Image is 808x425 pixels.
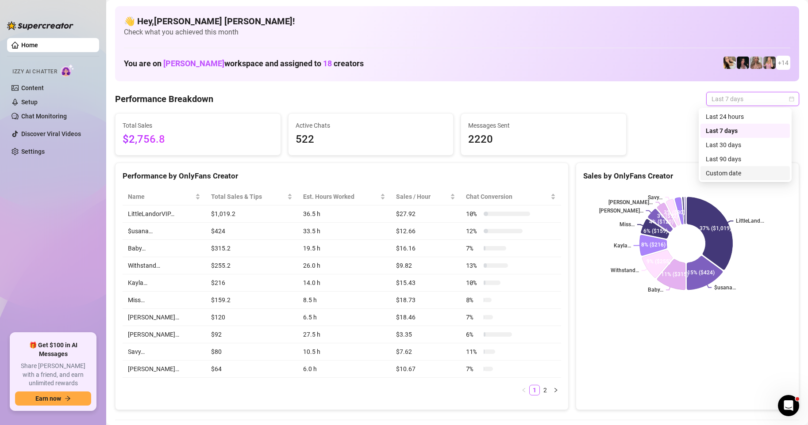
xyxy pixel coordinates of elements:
[700,152,790,166] div: Last 90 days
[700,110,790,124] div: Last 24 hours
[466,330,480,339] span: 6 %
[298,274,391,292] td: 14.0 h
[206,326,298,343] td: $92
[123,121,273,130] span: Total Sales
[466,261,480,270] span: 13 %
[611,267,639,273] text: Withstand…
[206,343,298,360] td: $80
[12,68,57,76] span: Izzy AI Chatter
[206,223,298,240] td: $424
[123,274,206,292] td: Kayla…
[391,309,461,326] td: $18.46
[391,188,461,205] th: Sales / Hour
[298,343,391,360] td: 10.5 h
[124,15,790,27] h4: 👋 Hey, [PERSON_NAME] [PERSON_NAME] !
[296,131,446,148] span: 522
[163,59,224,68] span: [PERSON_NAME]
[706,140,785,150] div: Last 30 days
[706,126,785,136] div: Last 7 days
[211,192,285,201] span: Total Sales & Tips
[323,59,332,68] span: 18
[466,209,480,219] span: 10 %
[715,285,736,291] text: $usana…
[298,292,391,309] td: 8.5 h
[540,385,550,395] a: 2
[298,205,391,223] td: 36.5 h
[468,131,619,148] span: 2220
[466,226,480,236] span: 12 %
[124,27,790,37] span: Check what you achieved this month
[15,391,91,406] button: Earn nowarrow-right
[206,360,298,378] td: $64
[21,113,67,120] a: Chat Monitoring
[123,188,206,205] th: Name
[128,192,193,201] span: Name
[550,385,561,395] button: right
[123,309,206,326] td: [PERSON_NAME]…
[206,274,298,292] td: $216
[466,295,480,305] span: 8 %
[466,243,480,253] span: 7 %
[391,257,461,274] td: $9.82
[700,166,790,180] div: Custom date
[123,170,561,182] div: Performance by OnlyFans Creator
[298,223,391,240] td: 33.5 h
[778,58,789,68] span: + 14
[614,243,631,249] text: Kayla…
[298,240,391,257] td: 19.5 h
[519,385,529,395] button: left
[298,309,391,326] td: 6.5 h
[298,257,391,274] td: 26.0 h
[778,395,799,416] iframe: Intercom live chat
[21,130,81,137] a: Discover Viral Videos
[466,192,549,201] span: Chat Conversion
[706,168,785,178] div: Custom date
[15,341,91,358] span: 🎁 Get $100 in AI Messages
[123,326,206,343] td: [PERSON_NAME]…
[123,257,206,274] td: Withstand…
[706,154,785,164] div: Last 90 days
[529,385,540,395] li: 1
[206,188,298,205] th: Total Sales & Tips
[391,223,461,240] td: $12.66
[35,395,61,402] span: Earn now
[789,96,794,102] span: calendar
[391,326,461,343] td: $3.35
[206,205,298,223] td: $1,019.2
[15,362,91,388] span: Share [PERSON_NAME] with a friend, and earn unlimited rewards
[706,112,785,121] div: Last 24 hours
[700,138,790,152] div: Last 30 days
[123,292,206,309] td: Miss…
[519,385,529,395] li: Previous Page
[736,218,765,224] text: LittleLand...
[599,208,643,214] text: [PERSON_NAME]…
[763,57,776,69] img: Kenzie (@dmaxkenzfree)
[466,347,480,357] span: 11 %
[206,257,298,274] td: $255.2
[468,121,619,130] span: Messages Sent
[466,278,480,288] span: 10 %
[65,395,71,402] span: arrow-right
[123,343,206,360] td: Savy…
[115,93,213,105] h4: Performance Breakdown
[123,205,206,223] td: LittleLandorVIP…
[303,192,378,201] div: Est. Hours Worked
[619,221,635,228] text: Miss…
[206,240,298,257] td: $315.2
[123,131,273,148] span: $2,756.8
[750,57,762,69] img: Kenzie (@dmaxkenz)
[124,59,364,68] h1: You are on workspace and assigned to creators
[61,64,74,77] img: AI Chatter
[530,385,539,395] a: 1
[583,170,792,182] div: Sales by OnlyFans Creator
[540,385,550,395] li: 2
[521,387,527,393] span: left
[21,148,45,155] a: Settings
[550,385,561,395] li: Next Page
[21,42,38,49] a: Home
[123,240,206,257] td: Baby…
[7,21,73,30] img: logo-BBDzfeDw.svg
[206,309,298,326] td: $120
[123,223,206,240] td: $usana…
[466,312,480,322] span: 7 %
